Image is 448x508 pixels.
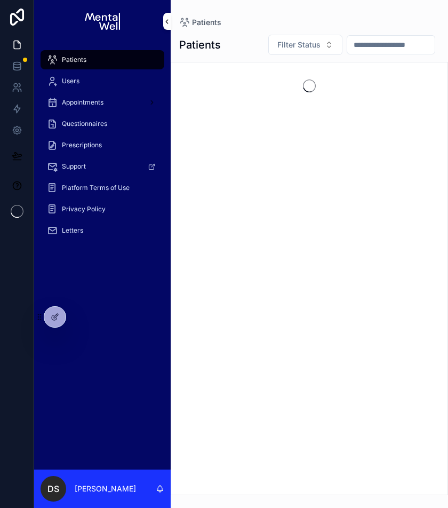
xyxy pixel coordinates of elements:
span: Patients [192,17,221,28]
a: Prescriptions [41,136,164,155]
span: Questionnaires [62,120,107,128]
span: Privacy Policy [62,205,106,213]
img: App logo [85,13,119,30]
span: Appointments [62,98,103,107]
span: Users [62,77,79,85]
a: Letters [41,221,164,240]
a: Questionnaires [41,114,164,133]
a: Privacy Policy [41,200,164,219]
div: scrollable content [34,43,171,254]
a: Patients [41,50,164,69]
span: Patients [62,55,86,64]
a: Patients [179,17,221,28]
span: Letters [62,226,83,235]
a: Users [41,72,164,91]
span: Platform Terms of Use [62,184,130,192]
a: Appointments [41,93,164,112]
a: Platform Terms of Use [41,178,164,197]
p: [PERSON_NAME] [75,483,136,494]
span: Support [62,162,86,171]
span: Prescriptions [62,141,102,149]
a: Support [41,157,164,176]
span: DS [47,482,59,495]
h1: Patients [179,37,221,52]
span: Filter Status [277,39,321,50]
button: Select Button [268,35,342,55]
